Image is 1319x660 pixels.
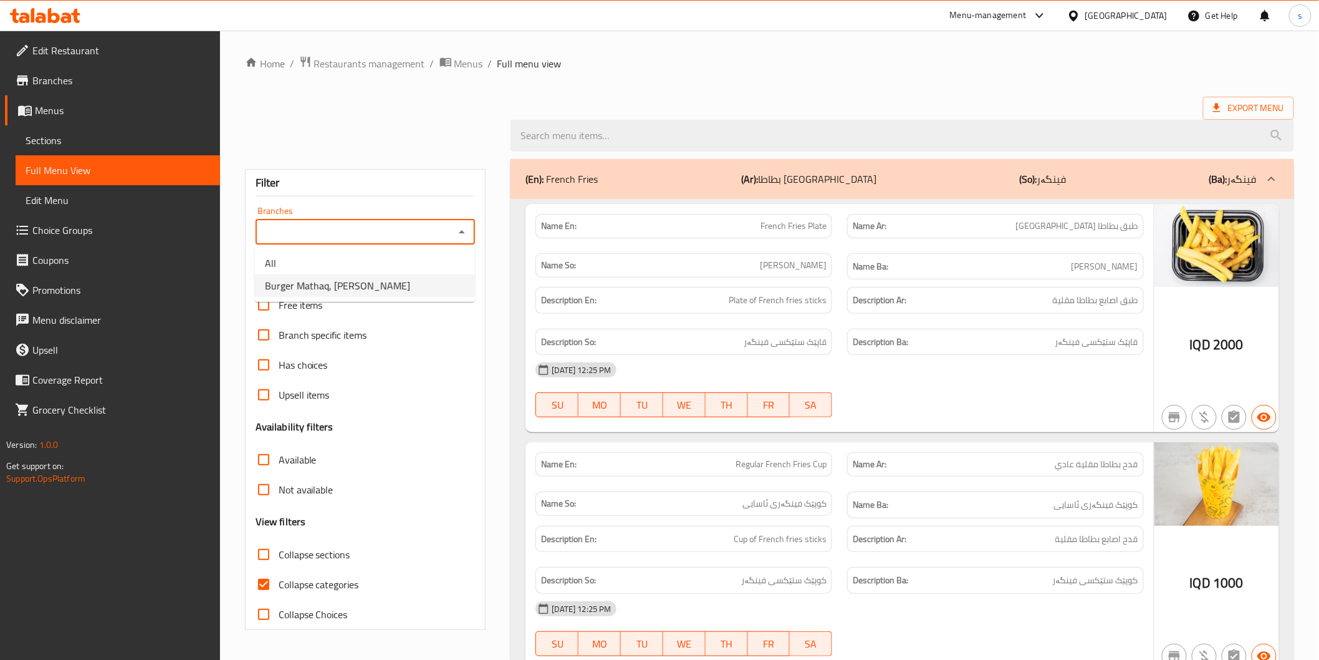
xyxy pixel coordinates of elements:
span: طبق اصابع بطاطا مقلية [1053,293,1138,308]
span: کوپێک فینگەری ئاسایی [742,497,827,510]
span: Not available [279,482,333,497]
span: Full Menu View [26,163,210,178]
strong: Name En: [541,458,577,471]
span: Coverage Report [32,372,210,387]
p: French Fries [525,172,598,187]
span: FR [753,635,785,653]
a: Support.OpsPlatform [6,470,85,487]
button: Available [1252,405,1277,430]
button: SU [535,631,578,656]
strong: Name Ba: [853,497,888,513]
button: WE [663,631,706,656]
span: WE [668,396,701,414]
b: (Ba): [1209,170,1227,188]
a: Grocery Checklist [5,395,220,425]
a: Promotions [5,275,220,305]
div: (En): French Fries(Ar):بطاطا [GEOGRAPHIC_DATA](So):فینگەر(Ba):فینگەر [511,159,1293,199]
a: Edit Restaurant [5,36,220,66]
b: (Ar): [741,170,758,188]
b: (So): [1019,170,1037,188]
span: Restaurants management [314,56,425,71]
span: [DATE] 12:25 PM [547,603,616,615]
button: WE [663,392,706,417]
a: Branches [5,66,220,95]
button: Purchased item [1192,405,1217,430]
span: 1000 [1213,571,1244,595]
span: Upsell items [279,387,330,402]
span: Branches [32,73,210,88]
span: قاپێک ستێکسی فینگەر [744,334,827,350]
a: Full Menu View [16,155,220,185]
span: [PERSON_NAME] [760,259,827,272]
a: Choice Groups [5,215,220,245]
span: کوپێک ستێکسی فینگەر [741,573,827,588]
span: Edit Restaurant [32,43,210,58]
span: Choice Groups [32,223,210,238]
span: FR [753,396,785,414]
span: Branch specific items [279,328,367,342]
button: Close [453,223,471,241]
span: Has choices [279,357,328,372]
span: WE [668,635,701,653]
a: Restaurants management [299,56,425,72]
a: Upsell [5,335,220,365]
span: Upsell [32,342,210,357]
p: فینگەر [1209,172,1257,187]
span: Sections [26,133,210,148]
span: Regular French Fries Cup [736,458,827,471]
strong: Name So: [541,497,576,510]
strong: Description Ar: [853,293,906,308]
strong: Name Ar: [853,458,886,471]
a: Edit Menu [16,185,220,215]
a: Menus [5,95,220,125]
strong: Description En: [541,531,597,547]
strong: Name En: [541,220,577,233]
div: Filter [256,170,476,197]
strong: Description En: [541,293,597,308]
button: Not has choices [1222,405,1247,430]
span: Available [279,452,317,467]
span: Menu disclaimer [32,313,210,328]
img: %D9%82%D8%AF%D8%AD_%D9%81%D9%86%D9%83%D8%B1_%D8%B9%D8%A7%D8%AF%D9%8A638950048247722445.png [1154,442,1279,525]
input: search [511,120,1293,152]
span: Get support on: [6,458,64,474]
p: بطاطا [GEOGRAPHIC_DATA] [741,172,876,187]
button: TU [621,392,663,417]
a: Home [245,56,285,71]
span: Grocery Checklist [32,402,210,417]
span: TU [626,635,658,653]
span: SA [795,396,827,414]
strong: Description Ar: [853,531,906,547]
span: طبق بطاطا [GEOGRAPHIC_DATA] [1016,220,1138,233]
button: TH [706,631,748,656]
span: s [1298,9,1302,22]
span: قدح اصابع بطاطا مقلية [1055,531,1138,547]
span: Collapse sections [279,547,350,562]
span: کوپێک ستێکسی فینگەر [1053,573,1138,588]
a: Menu disclaimer [5,305,220,335]
li: / [290,56,294,71]
span: Full menu view [497,56,562,71]
span: TH [711,396,743,414]
button: SU [535,392,578,417]
strong: Name So: [541,259,576,272]
span: Export Menu [1213,100,1284,116]
span: 1.0.0 [39,437,58,453]
li: / [488,56,492,71]
h3: Availability filters [256,420,333,434]
span: TH [711,635,743,653]
span: All [265,256,276,271]
button: SA [790,392,832,417]
h3: View filters [256,515,306,529]
a: Menus [439,56,483,72]
button: TU [621,631,663,656]
li: / [430,56,434,71]
span: Edit Menu [26,193,210,208]
button: MO [578,392,621,417]
strong: Name Ba: [853,259,888,274]
span: SU [541,635,573,653]
span: کوپێک فینگەری ئاسایی [1054,497,1138,513]
nav: breadcrumb [245,56,1294,72]
div: [GEOGRAPHIC_DATA] [1085,9,1168,22]
span: TU [626,396,658,414]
